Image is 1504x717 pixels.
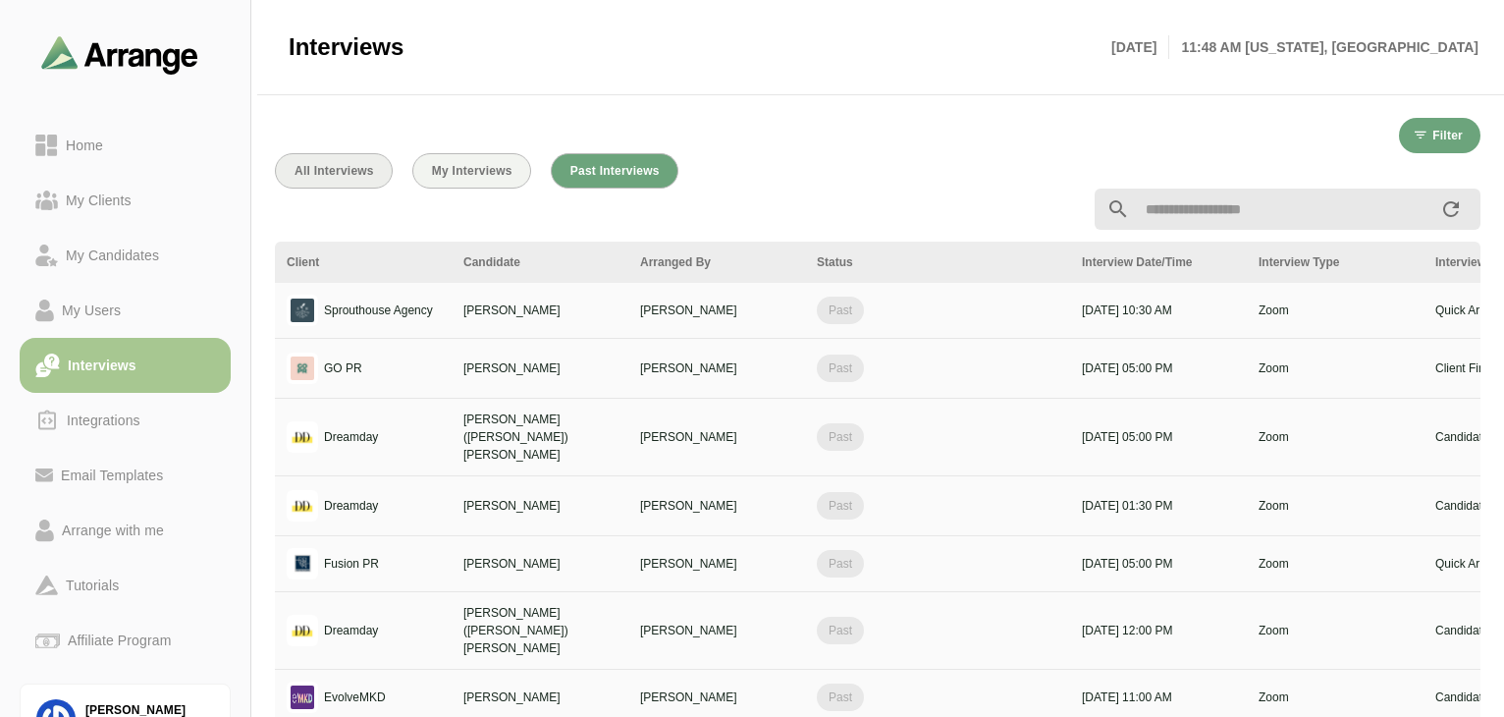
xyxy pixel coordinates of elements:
span: Past [817,550,864,578]
p: Zoom [1259,622,1412,639]
p: Dreamday [324,497,378,515]
div: Affiliate Program [60,629,179,652]
p: [PERSON_NAME] [640,622,793,639]
p: Zoom [1259,302,1412,319]
div: Arrange with me [54,519,172,542]
span: Past Interviews [569,164,660,178]
span: Past [817,617,864,644]
img: logo [287,421,318,453]
p: [PERSON_NAME] [640,689,793,706]
p: EvolveMKD [324,689,386,706]
div: Interview Type [1259,253,1412,271]
div: Interviews [60,354,144,377]
div: Integrations [59,409,148,432]
img: logo [287,490,318,522]
p: 11:48 AM [US_STATE], [GEOGRAPHIC_DATA] [1169,35,1478,59]
a: Interviews [20,338,231,393]
span: Past [817,684,864,711]
p: [DATE] 11:00 AM [1082,689,1235,706]
p: Zoom [1259,428,1412,446]
div: Candidate [463,253,617,271]
a: Email Templates [20,448,231,503]
p: Zoom [1259,359,1412,377]
div: My Users [54,299,129,322]
p: [PERSON_NAME] [463,689,617,706]
img: logo [287,682,318,713]
p: [PERSON_NAME] ([PERSON_NAME]) [PERSON_NAME] [463,604,617,657]
div: Client [287,253,440,271]
p: [DATE] 05:00 PM [1082,428,1235,446]
span: Past [817,492,864,520]
button: Past Interviews [551,153,678,189]
a: Tutorials [20,558,231,613]
div: Interview Date/Time [1082,253,1235,271]
div: Home [58,134,111,157]
p: [PERSON_NAME] [640,359,793,377]
img: logo [287,615,318,646]
p: Zoom [1259,497,1412,515]
img: arrangeai-name-small-logo.4d2b8aee.svg [41,35,198,74]
button: All Interviews [275,153,393,189]
div: Email Templates [53,464,171,487]
p: [PERSON_NAME] [463,497,617,515]
a: Arrange with me [20,503,231,558]
div: My Clients [58,189,139,212]
a: My Candidates [20,228,231,283]
p: [PERSON_NAME] [640,497,793,515]
p: Dreamday [324,622,378,639]
span: Interviews [289,32,403,62]
p: [PERSON_NAME] [640,428,793,446]
a: Home [20,118,231,173]
button: Filter [1399,118,1480,153]
span: Filter [1431,129,1463,142]
a: Affiliate Program [20,613,231,668]
img: logo [287,548,318,579]
p: GO PR [324,359,362,377]
div: Arranged By [640,253,793,271]
span: Past [817,423,864,451]
p: [PERSON_NAME] [463,302,617,319]
span: All Interviews [294,164,374,178]
p: Dreamday [324,428,378,446]
div: Status [817,253,1058,271]
span: Past [817,297,864,324]
p: [PERSON_NAME] [463,359,617,377]
p: [PERSON_NAME] [640,555,793,573]
i: appended action [1439,197,1463,221]
p: [DATE] 01:30 PM [1082,497,1235,515]
button: My Interviews [412,153,531,189]
p: Sprouthouse Agency [324,302,433,319]
a: My Users [20,283,231,338]
a: Integrations [20,393,231,448]
img: logo [287,295,318,326]
p: [DATE] 10:30 AM [1082,302,1235,319]
p: [PERSON_NAME] ([PERSON_NAME]) [PERSON_NAME] [463,411,617,464]
img: logo [287,353,318,384]
p: [DATE] 12:00 PM [1082,622,1235,639]
p: [DATE] 05:00 PM [1082,359,1235,377]
p: [DATE] 05:00 PM [1082,555,1235,573]
p: Zoom [1259,689,1412,706]
p: [PERSON_NAME] [640,302,793,319]
p: [PERSON_NAME] [463,555,617,573]
span: Past [817,355,864,382]
div: My Candidates [58,244,167,267]
p: [DATE] [1111,35,1169,59]
div: Tutorials [58,574,127,597]
a: My Clients [20,173,231,228]
span: My Interviews [431,164,512,178]
p: Fusion PR [324,555,379,573]
p: Zoom [1259,555,1412,573]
